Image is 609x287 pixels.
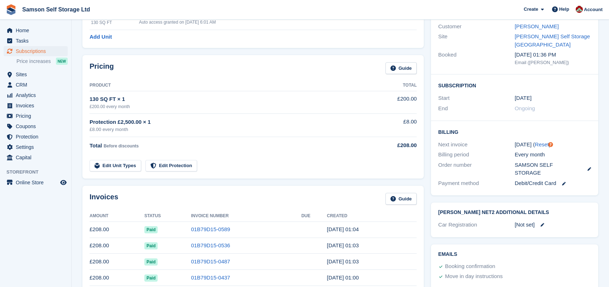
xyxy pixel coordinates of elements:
a: menu [4,80,68,90]
div: [Not set] [515,221,591,229]
a: Guide [385,62,417,74]
a: Reset [535,141,549,147]
div: Order number [438,161,514,177]
time: 2025-07-06 00:00:08 UTC [327,274,359,281]
div: 130 SQ FT × 1 [90,95,367,103]
div: Start [438,94,514,102]
div: Customer [438,23,514,31]
a: menu [4,69,68,79]
span: Home [16,25,59,35]
h2: [PERSON_NAME] Net2 Additional Details [438,210,591,215]
span: Storefront [6,169,71,176]
td: £200.00 [367,91,417,113]
span: Invoices [16,101,59,111]
a: 01B79D15-0487 [191,258,230,264]
span: Total [90,142,102,149]
span: Coupons [16,121,59,131]
a: menu [4,111,68,121]
h2: Emails [438,252,591,257]
span: Capital [16,152,59,162]
a: menu [4,142,68,152]
td: £8.00 [367,114,417,137]
div: [DATE] ( ) [515,141,591,149]
td: £208.00 [90,238,144,254]
span: Online Store [16,177,59,188]
div: 130 SQ FT [91,19,139,26]
span: Paid [144,258,158,266]
span: Subscriptions [16,46,59,56]
time: 2025-09-06 00:03:46 UTC [327,242,359,248]
div: Protection £2,500.00 × 1 [90,118,367,126]
span: CRM [16,80,59,90]
div: [DATE] 01:36 PM [515,51,591,59]
span: Paid [144,274,158,282]
span: Sites [16,69,59,79]
span: Protection [16,132,59,142]
time: 2025-10-06 00:04:51 UTC [327,226,359,232]
h2: Invoices [90,193,118,205]
div: Move in day instructions [445,272,503,281]
span: Paid [144,242,158,249]
span: Settings [16,142,59,152]
th: Due [301,210,327,222]
a: Preview store [59,178,68,187]
a: Guide [385,193,417,205]
th: Total [367,80,417,91]
a: Edit Unit Types [90,160,141,172]
th: Amount [90,210,144,222]
span: Analytics [16,90,59,100]
td: £208.00 [90,254,144,270]
a: menu [4,132,68,142]
h2: Subscription [438,82,591,89]
div: Site [438,33,514,49]
span: Price increases [16,58,51,65]
th: Product [90,80,367,91]
span: Before discounts [104,143,139,149]
a: [PERSON_NAME] Self Storage [GEOGRAPHIC_DATA] [515,33,590,48]
a: 01B79D15-0437 [191,274,230,281]
div: Payment method [438,179,514,188]
a: Edit Protection [145,160,197,172]
div: Next invoice [438,141,514,149]
span: Tasks [16,36,59,46]
div: Booking confirmation [445,262,495,271]
a: menu [4,152,68,162]
a: 01B79D15-0536 [191,242,230,248]
span: Ongoing [515,105,535,111]
span: Account [584,6,603,13]
time: 2025-06-06 00:00:00 UTC [515,94,532,102]
div: Every month [515,151,591,159]
div: End [438,104,514,113]
a: menu [4,177,68,188]
img: Ian [576,6,583,13]
div: Debit/Credit Card [515,179,591,188]
h2: Billing [438,128,591,135]
a: menu [4,46,68,56]
div: Email ([PERSON_NAME]) [515,59,591,66]
div: £208.00 [367,141,417,150]
span: Create [524,6,538,13]
a: Add Unit [90,33,112,41]
img: stora-icon-8386f47178a22dfd0bd8f6a31ec36ba5ce8667c1dd55bd0f319d3a0aa187defe.svg [6,4,16,15]
td: £208.00 [90,222,144,238]
a: menu [4,90,68,100]
span: Paid [144,226,158,233]
div: £8.00 every month [90,126,367,133]
th: Status [144,210,191,222]
h2: Pricing [90,62,114,74]
a: Price increases NEW [16,57,68,65]
th: Invoice Number [191,210,301,222]
a: 01B79D15-0589 [191,226,230,232]
a: menu [4,101,68,111]
a: menu [4,36,68,46]
div: Tooltip anchor [547,141,554,148]
a: [PERSON_NAME] [515,23,559,29]
a: menu [4,25,68,35]
div: Car Registration [438,221,514,229]
a: Samson Self Storage Ltd [19,4,93,15]
th: Created [327,210,417,222]
div: £200.00 every month [90,103,367,110]
span: Help [559,6,569,13]
td: £208.00 [90,270,144,286]
time: 2025-08-06 00:03:58 UTC [327,258,359,264]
